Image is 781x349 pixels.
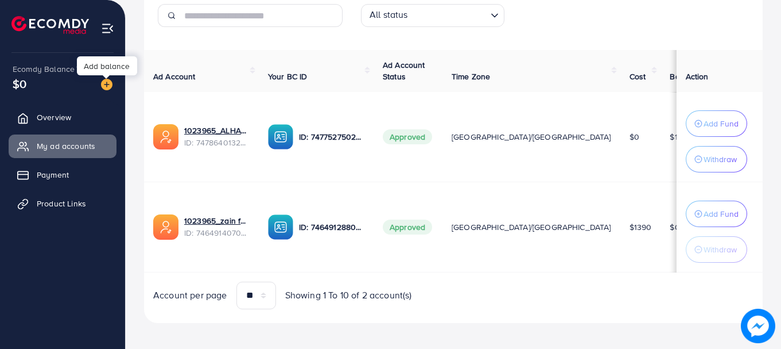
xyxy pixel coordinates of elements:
[686,146,747,172] button: Withdraw
[704,152,737,166] p: Withdraw
[361,4,504,27] div: Search for option
[704,117,739,131] p: Add Fund
[184,125,250,148] div: <span class='underline'>1023965_ALHARAM PERFUME_1741256613358</span></br>7478640132439375889
[153,124,178,149] img: ic-ads-acc.e4c84228.svg
[184,227,250,239] span: ID: 7464914070018473985
[268,214,293,240] img: ic-ba-acc.ded83a64.svg
[184,215,250,227] a: 1023965_zain faysal fabrics_1738060760503
[184,215,250,239] div: <span class='underline'>1023965_zain faysal fabrics_1738060760503</span></br>7464914070018473985
[184,125,250,136] a: 1023965_ALHARAM PERFUME_1741256613358
[686,201,747,227] button: Add Fund
[686,236,747,263] button: Withdraw
[285,289,412,302] span: Showing 1 To 10 of 2 account(s)
[744,312,772,340] img: image
[452,71,490,82] span: Time Zone
[452,221,611,233] span: [GEOGRAPHIC_DATA]/[GEOGRAPHIC_DATA]
[299,130,364,144] p: ID: 7477527502982774785
[10,74,29,94] span: $0
[101,22,114,35] img: menu
[299,220,364,234] p: ID: 7464912880987701265
[9,163,116,186] a: Payment
[367,6,410,24] span: All status
[37,112,71,123] span: Overview
[11,16,89,34] img: logo
[630,71,646,82] span: Cost
[9,106,116,129] a: Overview
[9,135,116,158] a: My ad accounts
[153,214,178,240] img: ic-ads-acc.e4c84228.svg
[383,59,425,82] span: Ad Account Status
[13,63,75,75] span: Ecomdy Balance
[630,221,652,233] span: $1390
[268,71,308,82] span: Your BC ID
[9,192,116,215] a: Product Links
[411,6,486,24] input: Search for option
[452,131,611,143] span: [GEOGRAPHIC_DATA]/[GEOGRAPHIC_DATA]
[37,169,69,181] span: Payment
[77,56,137,75] div: Add balance
[630,131,639,143] span: $0
[704,243,737,256] p: Withdraw
[383,220,432,235] span: Approved
[686,71,709,82] span: Action
[153,289,227,302] span: Account per page
[153,71,196,82] span: Ad Account
[704,207,739,221] p: Add Fund
[184,137,250,148] span: ID: 7478640132439375889
[268,124,293,149] img: ic-ba-acc.ded83a64.svg
[37,198,86,209] span: Product Links
[101,79,112,90] img: image
[37,140,95,152] span: My ad accounts
[383,129,432,144] span: Approved
[686,110,747,137] button: Add Fund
